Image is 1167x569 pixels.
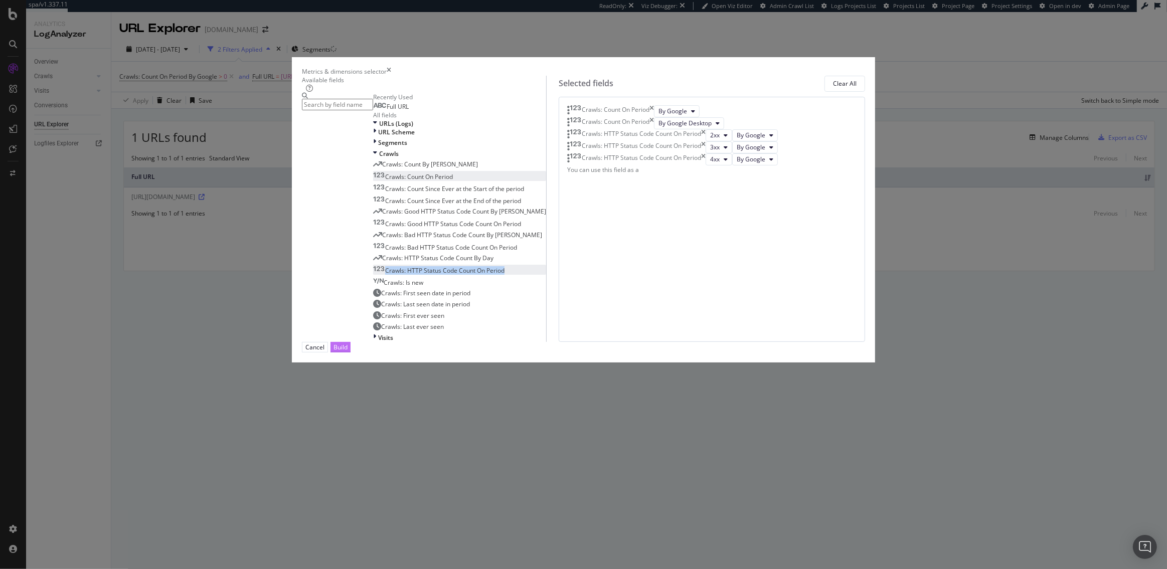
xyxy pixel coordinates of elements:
span: Full URL [387,102,409,111]
span: Crawls: First seen date in period [381,289,470,297]
div: times [649,117,654,129]
div: Crawls: HTTP Status Code Count On Periodtimes3xxBy Google [567,141,857,153]
span: Crawls: HTTP Status Code Count By Day [382,254,493,262]
span: Crawls: Is new [384,278,423,287]
div: Recently Used [373,93,546,101]
span: Segments [378,138,407,147]
div: Crawls: HTTP Status Code Count On Period [582,153,701,165]
span: Crawls: First ever seen [381,311,444,320]
button: Clear All [824,76,865,92]
div: Crawls: HTTP Status Code Count On Period [582,129,701,141]
span: Crawls: HTTP Status Code Count On Period [385,266,505,275]
div: Metrics & dimensions selector [302,67,387,76]
span: Crawls: Bad HTTP Status Code Count On Period [385,243,517,252]
div: Crawls: Count On Period [582,117,649,129]
div: Clear All [833,79,857,88]
span: Crawls: Good HTTP Status Code Count By [PERSON_NAME] [382,207,546,216]
span: 2xx [710,131,720,139]
span: By Google [737,155,765,163]
button: 3xx [706,141,732,153]
div: You can use this field as a [567,165,857,174]
div: Available fields [302,76,546,84]
button: By Google [732,141,778,153]
div: times [649,105,654,117]
button: By Google [732,129,778,141]
span: 3xx [710,143,720,151]
span: 4xx [710,155,720,163]
div: Cancel [305,343,324,351]
div: Crawls: Count On Period [582,105,649,117]
div: Selected fields [559,78,613,89]
button: Build [330,342,351,352]
div: times [387,67,391,76]
div: Crawls: Count On PeriodtimesBy Google Desktop [567,117,857,129]
button: By Google [654,105,700,117]
div: Crawls: HTTP Status Code Count On Periodtimes4xxBy Google [567,153,857,165]
div: All fields [373,111,546,119]
div: times [701,141,706,153]
span: Crawls: Bad HTTP Status Code Count By [PERSON_NAME] [382,231,542,239]
button: Cancel [302,342,328,352]
div: Build [334,343,348,351]
span: Crawls: Last ever seen [381,322,444,331]
span: Visits [378,333,393,342]
span: Crawls: Count On Period [385,172,453,181]
span: Crawls: Count Since Ever at the End of the period [385,197,521,205]
span: Crawls: Count By [PERSON_NAME] [382,160,478,168]
span: URLs (Logs) [379,119,413,128]
input: Search by field name [302,99,373,110]
span: By Google [737,131,765,139]
div: Crawls: HTTP Status Code Count On Period [582,141,701,153]
span: By Google Desktop [658,119,712,127]
span: By Google [737,143,765,151]
button: By Google [732,153,778,165]
span: URL Scheme [378,128,415,136]
div: times [701,129,706,141]
button: By Google Desktop [654,117,724,129]
div: times [701,153,706,165]
button: 2xx [706,129,732,141]
span: Crawls: Good HTTP Status Code Count On Period [385,220,521,228]
span: Crawls: Last seen date in period [381,300,470,308]
button: 4xx [706,153,732,165]
div: modal [292,57,876,363]
div: Crawls: HTTP Status Code Count On Periodtimes2xxBy Google [567,129,857,141]
span: Crawls: Count Since Ever at the Start of the period [385,184,524,193]
div: Crawls: Count On PeriodtimesBy Google [567,105,857,117]
span: Crawls [379,149,399,158]
div: Open Intercom Messenger [1133,535,1157,559]
span: By Google [658,107,687,115]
